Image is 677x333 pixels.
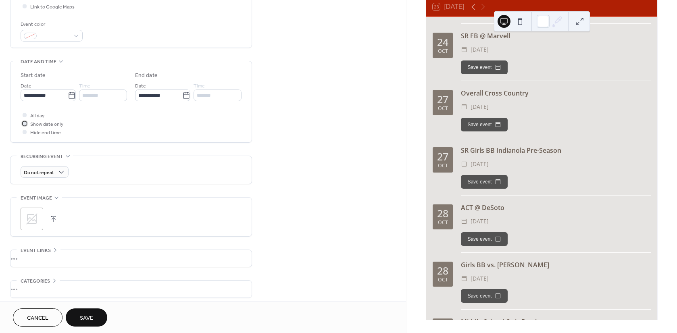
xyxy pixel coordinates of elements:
span: Recurring event [21,152,63,161]
button: Save event [461,60,508,74]
button: Save event [461,175,508,189]
span: Show date only [30,120,63,129]
button: Save [66,308,107,327]
span: Event image [21,194,52,202]
div: Oct [438,106,448,111]
div: Girls BB vs. [PERSON_NAME] [461,260,651,270]
span: Save [80,314,93,323]
div: SR FB @ Marvell [461,31,651,41]
div: Oct [438,163,448,169]
div: ​ [461,274,467,283]
div: Oct [438,220,448,225]
div: ​ [461,216,467,226]
span: Time [79,82,90,90]
span: Date [135,82,146,90]
div: 27 [437,94,448,104]
div: ​ [461,102,467,112]
button: Cancel [13,308,62,327]
div: Oct [438,49,448,54]
span: Hide end time [30,129,61,137]
div: 27 [437,152,448,162]
span: [DATE] [471,274,489,283]
div: Event color [21,20,81,29]
div: ACT @ DeSoto [461,203,651,212]
span: [DATE] [471,159,489,169]
span: [DATE] [471,45,489,54]
div: ••• [10,250,252,267]
button: Save event [461,289,508,303]
div: Oct [438,277,448,283]
span: Link to Google Maps [30,3,75,11]
div: Start date [21,71,46,80]
div: ••• [10,281,252,298]
span: Date [21,82,31,90]
span: Categories [21,277,50,285]
span: [DATE] [471,216,489,226]
div: Overall Cross Country [461,88,651,98]
div: Middle School Quiz Bowl [461,317,651,327]
div: 28 [437,208,448,219]
span: Event links [21,246,51,255]
span: Time [194,82,205,90]
span: Date and time [21,58,56,66]
div: SR Girls BB Indianola Pre-Season [461,146,651,155]
div: 28 [437,266,448,276]
span: [DATE] [471,102,489,112]
span: Cancel [27,314,48,323]
span: All day [30,112,44,120]
div: End date [135,71,158,80]
button: Save event [461,232,508,246]
div: ​ [461,45,467,54]
div: ​ [461,159,467,169]
button: Save event [461,118,508,131]
div: 24 [437,37,448,47]
div: ; [21,208,43,230]
span: Do not repeat [24,168,54,177]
